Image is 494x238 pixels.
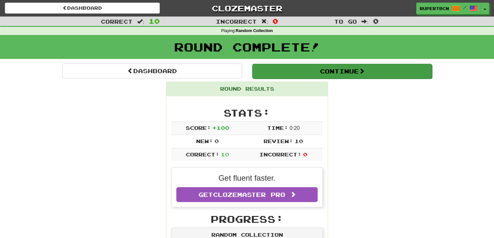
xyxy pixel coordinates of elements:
[101,18,133,25] span: Correct
[361,19,369,24] span: :
[212,125,229,131] span: + 100
[303,151,307,157] span: 0
[2,40,492,53] h1: Round Complete!
[261,19,268,24] span: :
[170,3,324,14] a: Clozemaster
[289,125,300,131] span: 0 : 20
[176,173,318,184] p: Get fluent faster.
[186,125,211,131] span: Score:
[252,64,432,79] button: Continue
[176,187,318,202] a: GetClozemaster Pro
[216,18,257,25] span: Incorrect
[273,17,278,25] span: 0
[215,138,219,144] span: 0
[213,191,285,198] span: Clozemaster Pro
[171,108,323,118] h2: Stats:
[334,18,357,25] span: To go
[236,28,273,33] strong: Random Collection
[267,125,288,131] span: Time:
[196,138,213,144] span: New:
[420,6,449,11] span: RupertBCN
[137,19,144,24] span: :
[186,151,219,157] span: Correct:
[166,82,328,96] div: Round Results
[259,151,301,157] span: Incorrect:
[171,214,323,224] h2: Progress:
[149,17,160,25] span: 10
[373,17,379,25] span: 0
[221,151,229,157] span: 10
[62,63,242,78] a: Dashboard
[295,138,303,144] span: 10
[416,3,481,14] a: RupertBCN /
[264,138,293,144] span: Review:
[5,3,160,14] a: Dashboard
[463,5,466,10] span: /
